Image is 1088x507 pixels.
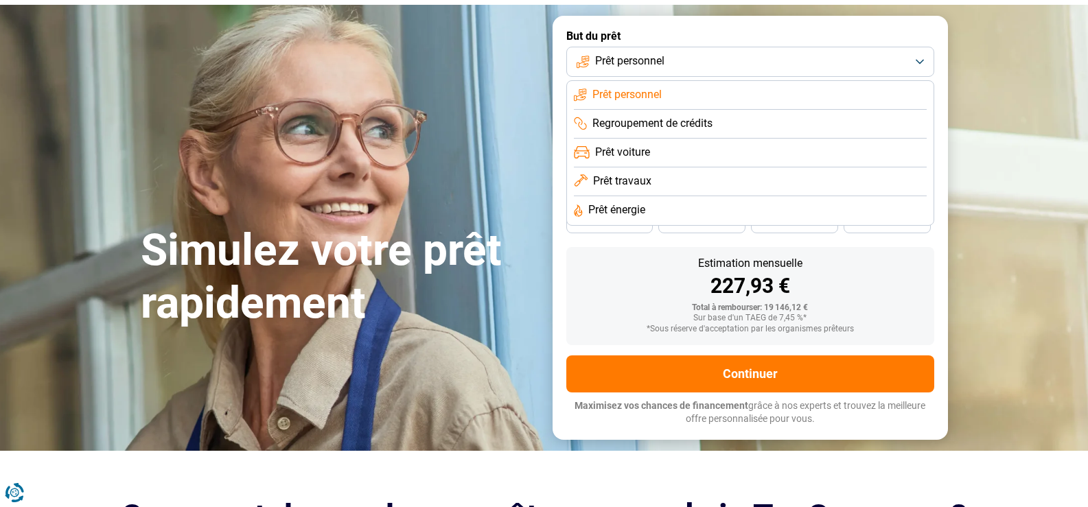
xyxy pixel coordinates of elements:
p: grâce à nos experts et trouvez la meilleure offre personnalisée pour vous. [566,399,934,426]
button: Prêt personnel [566,47,934,77]
div: Estimation mensuelle [577,258,923,269]
span: Prêt personnel [595,54,664,69]
span: 36 mois [687,219,717,227]
div: 227,93 € [577,276,923,296]
span: Prêt personnel [592,87,662,102]
div: Total à rembourser: 19 146,12 € [577,303,923,313]
span: 24 mois [872,219,903,227]
span: Maximisez vos chances de financement [575,400,748,411]
span: Prêt travaux [593,174,651,189]
div: Sur base d'un TAEG de 7,45 %* [577,314,923,323]
label: But du prêt [566,30,934,43]
h1: Simulez votre prêt rapidement [141,224,536,330]
span: Prêt voiture [595,145,650,160]
span: Prêt énergie [588,202,645,217]
span: Regroupement de crédits [592,116,713,131]
button: Continuer [566,355,934,392]
span: 30 mois [780,219,810,227]
span: 42 mois [594,219,625,227]
div: *Sous réserve d'acceptation par les organismes prêteurs [577,325,923,334]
